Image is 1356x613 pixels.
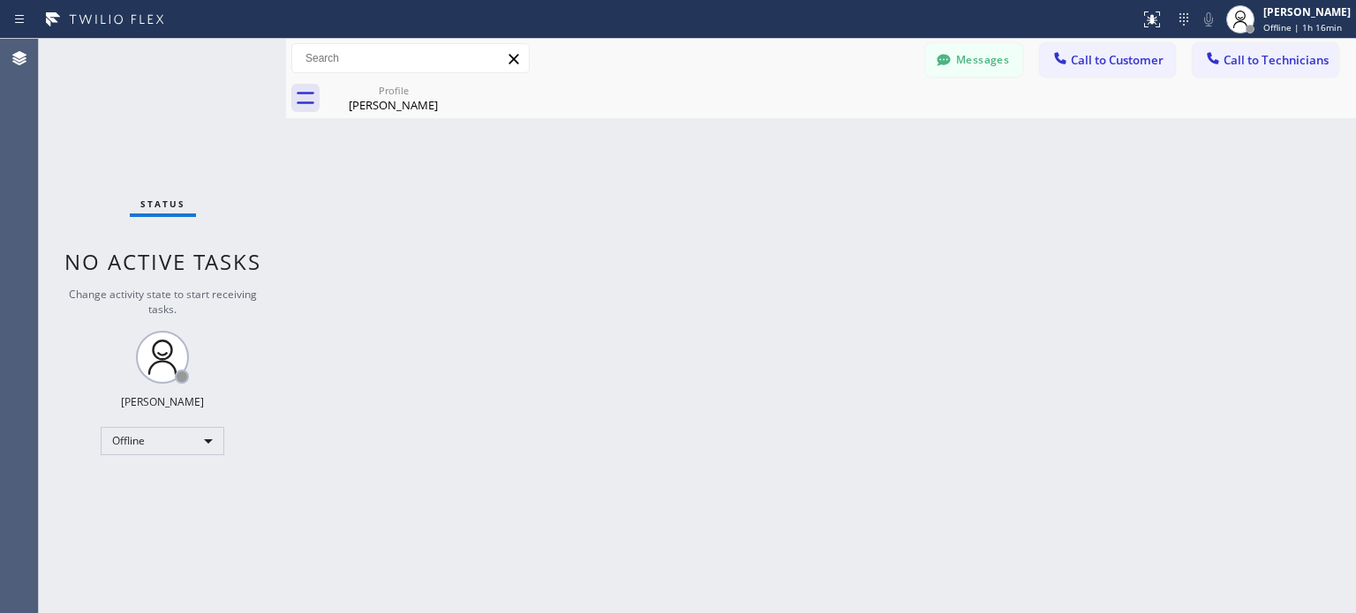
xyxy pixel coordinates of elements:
span: Offline | 1h 16min [1263,21,1342,34]
button: Call to Technicians [1193,43,1338,77]
span: No active tasks [64,247,261,276]
button: Mute [1196,7,1221,32]
div: [PERSON_NAME] [1263,4,1351,19]
input: Search [292,44,529,72]
button: Call to Customer [1040,43,1175,77]
div: Offline [101,427,224,455]
span: Status [140,198,185,210]
span: Change activity state to start receiving tasks. [69,287,257,317]
div: Profile [327,84,460,97]
div: Lisa Podell [327,78,460,118]
div: [PERSON_NAME] [327,97,460,113]
button: Messages [925,43,1022,77]
span: Call to Technicians [1224,52,1329,68]
span: Call to Customer [1071,52,1164,68]
div: [PERSON_NAME] [121,394,204,409]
